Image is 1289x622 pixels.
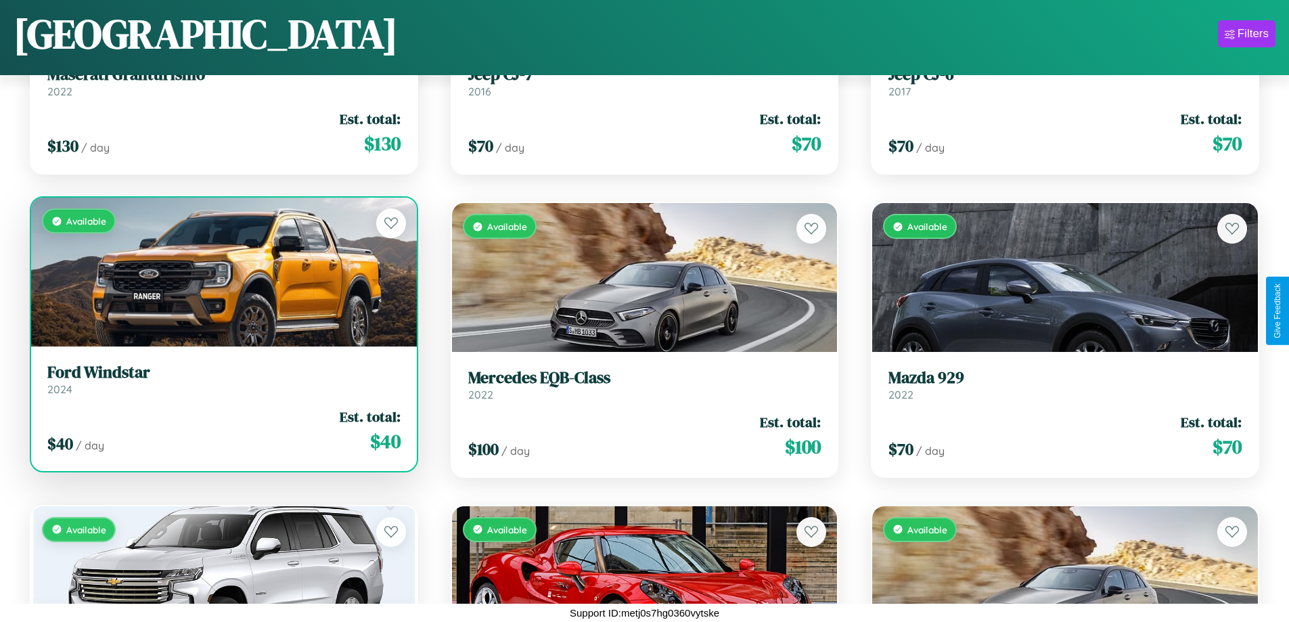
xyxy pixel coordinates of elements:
[501,444,530,458] span: / day
[888,368,1242,388] h3: Mazda 929
[47,65,401,98] a: Maserati Granturismo2022
[916,444,945,458] span: / day
[760,109,821,129] span: Est. total:
[888,135,913,157] span: $ 70
[47,363,401,382] h3: Ford Windstar
[760,412,821,432] span: Est. total:
[487,524,527,535] span: Available
[916,141,945,154] span: / day
[66,524,106,535] span: Available
[888,65,1242,85] h3: Jeep CJ-6
[888,85,911,98] span: 2017
[487,221,527,232] span: Available
[340,407,401,426] span: Est. total:
[1273,284,1282,338] div: Give Feedback
[468,65,821,98] a: Jeep CJ-72016
[364,130,401,157] span: $ 130
[47,363,401,396] a: Ford Windstar2024
[14,6,398,62] h1: [GEOGRAPHIC_DATA]
[1181,412,1242,432] span: Est. total:
[1218,20,1275,47] button: Filters
[81,141,110,154] span: / day
[888,388,913,401] span: 2022
[468,368,821,401] a: Mercedes EQB-Class2022
[47,382,72,396] span: 2024
[907,524,947,535] span: Available
[340,109,401,129] span: Est. total:
[468,388,493,401] span: 2022
[1238,27,1269,41] div: Filters
[47,432,73,455] span: $ 40
[468,65,821,85] h3: Jeep CJ-7
[792,130,821,157] span: $ 70
[468,438,499,460] span: $ 100
[47,85,72,98] span: 2022
[47,135,78,157] span: $ 130
[468,135,493,157] span: $ 70
[468,85,491,98] span: 2016
[1213,433,1242,460] span: $ 70
[468,368,821,388] h3: Mercedes EQB-Class
[785,433,821,460] span: $ 100
[76,439,104,452] span: / day
[1181,109,1242,129] span: Est. total:
[1213,130,1242,157] span: $ 70
[888,368,1242,401] a: Mazda 9292022
[47,65,401,85] h3: Maserati Granturismo
[370,428,401,455] span: $ 40
[66,215,106,227] span: Available
[907,221,947,232] span: Available
[888,65,1242,98] a: Jeep CJ-62017
[888,438,913,460] span: $ 70
[496,141,524,154] span: / day
[570,604,719,622] p: Support ID: metj0s7hg0360vytske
